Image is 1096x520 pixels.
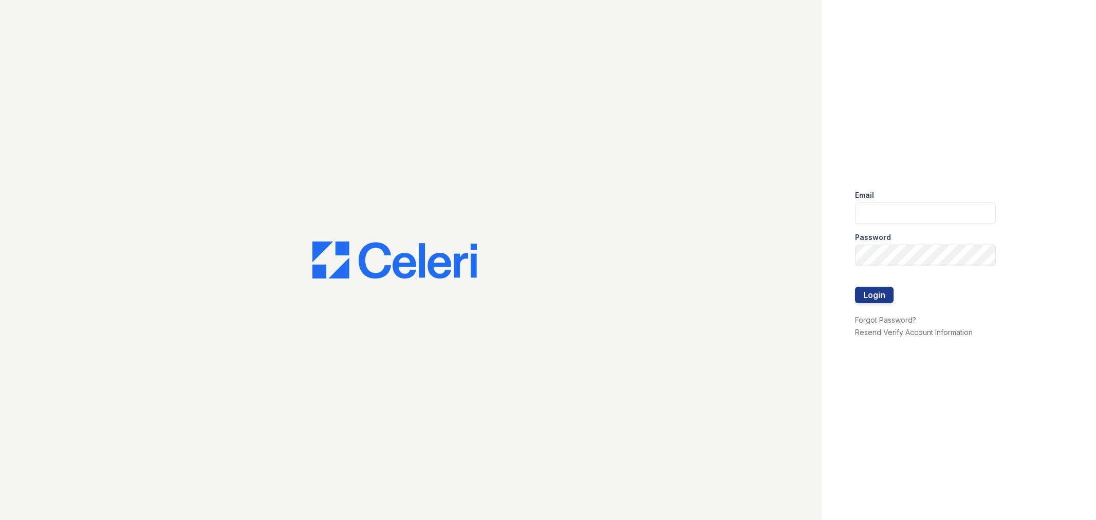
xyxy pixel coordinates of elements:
[855,287,894,303] button: Login
[855,232,891,243] label: Password
[855,328,973,337] a: Resend Verify Account Information
[855,190,874,200] label: Email
[312,242,477,278] img: CE_Logo_Blue-a8612792a0a2168367f1c8372b55b34899dd931a85d93a1a3d3e32e68fde9ad4.png
[855,315,916,324] a: Forgot Password?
